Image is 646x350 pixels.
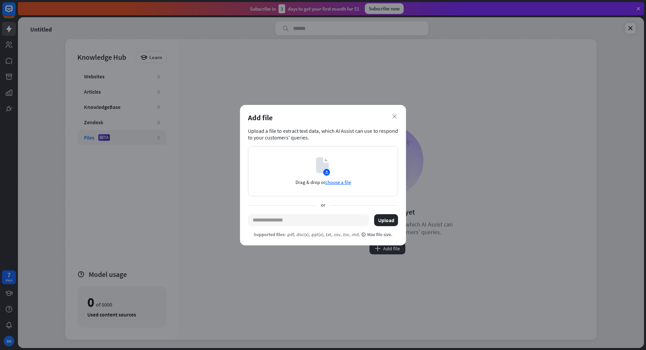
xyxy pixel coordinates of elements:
p: : .pdf, .doc(x), .ppt(x), .txt, .csv, .tsv, .md. [254,231,392,237]
span: Max file size. [361,231,392,237]
span: Supported files [254,231,284,237]
div: Add file [248,113,398,122]
button: Upload [374,214,398,226]
button: Open LiveChat chat widget [5,3,25,23]
div: Upload a file to extract text data, which AI Assist can use to respond to your customers' queries. [248,128,398,141]
span: or [317,202,329,209]
i: close [392,114,397,119]
p: Drag & drop or [295,179,351,185]
span: choose a file [325,179,351,185]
